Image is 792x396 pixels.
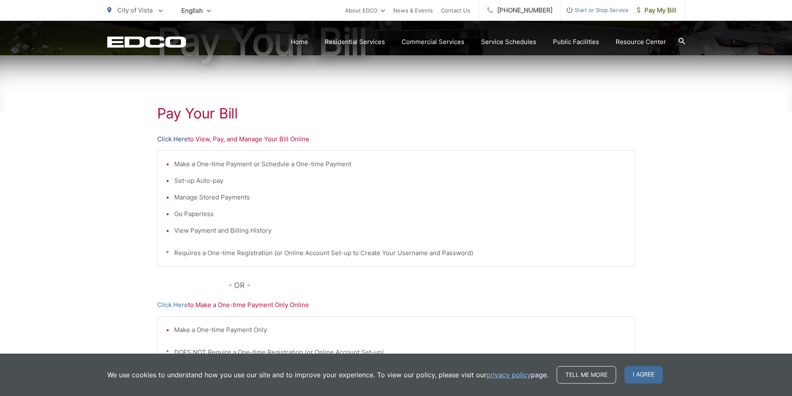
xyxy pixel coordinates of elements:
a: News & Events [393,5,433,15]
p: * Requires a One-time Registration (or Online Account Set-up to Create Your Username and Password) [166,248,627,258]
span: English [175,3,217,18]
a: Service Schedules [481,37,536,47]
li: Go Paperless [174,209,627,219]
h1: Pay Your Bill [157,105,635,122]
a: Resource Center [616,37,666,47]
a: EDCD logo. Return to the homepage. [107,36,186,48]
a: privacy policy [486,370,531,380]
li: View Payment and Billing History [174,226,627,236]
a: Residential Services [325,37,385,47]
span: Pay My Bill [637,5,676,15]
span: I agree [624,366,663,384]
li: Set-up Auto-pay [174,176,627,186]
p: to Make a One-time Payment Only Online [157,300,635,310]
li: Make a One-time Payment Only [174,325,627,335]
a: Commercial Services [402,37,464,47]
a: Click Here [157,300,188,310]
a: About EDCO [345,5,385,15]
p: We use cookies to understand how you use our site and to improve your experience. To view our pol... [107,370,548,380]
li: Manage Stored Payments [174,192,627,202]
a: Click Here [157,134,188,144]
span: City of Vista [117,6,153,14]
p: - OR - [229,279,635,292]
p: * DOES NOT Require a One-time Registration (or Online Account Set-up) [166,347,627,357]
a: Tell me more [557,366,616,384]
a: Home [291,37,308,47]
li: Make a One-time Payment or Schedule a One-time Payment [174,159,627,169]
a: Public Facilities [553,37,599,47]
a: Contact Us [441,5,470,15]
p: to View, Pay, and Manage Your Bill Online [157,134,635,144]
